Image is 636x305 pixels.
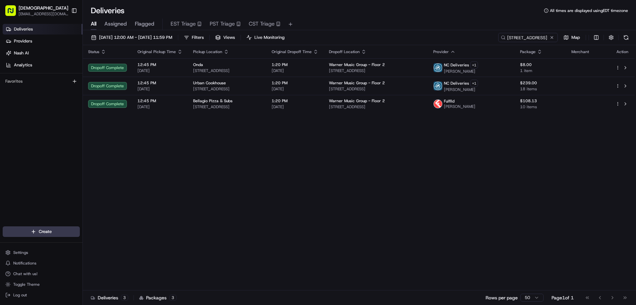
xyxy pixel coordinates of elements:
[135,20,154,28] span: Flagged
[3,259,80,268] button: Notifications
[137,80,183,86] span: 12:45 PM
[329,49,360,54] span: Dropoff Location
[14,50,29,56] span: Nash AI
[3,36,82,46] a: Providers
[3,3,69,19] button: [DEMOGRAPHIC_DATA][EMAIL_ADDRESS][DOMAIN_NAME]
[272,86,318,92] span: [DATE]
[615,49,629,54] div: Action
[88,49,99,54] span: Status
[329,104,423,110] span: [STREET_ADDRESS]
[520,98,561,104] span: $108.13
[193,62,203,67] span: Onda
[193,68,261,73] span: [STREET_ADDRESS]
[171,20,196,28] span: EST Triage
[169,295,177,301] div: 3
[210,20,235,28] span: PST Triage
[520,49,536,54] span: Package
[329,80,385,86] span: Warner Music Group - Floor 2
[272,49,312,54] span: Original Dropoff Time
[434,63,442,72] img: NCDeliveries.png
[137,104,183,110] span: [DATE]
[192,35,204,40] span: Filters
[498,33,558,42] input: Type to search
[121,295,128,301] div: 3
[434,82,442,90] img: NCDeliveries.png
[137,49,176,54] span: Original Pickup Time
[193,86,261,92] span: [STREET_ADDRESS]
[272,80,318,86] span: 1:20 PM
[3,280,80,289] button: Toggle Theme
[3,269,80,278] button: Chat with us!
[444,104,475,109] span: [PERSON_NAME]
[137,98,183,104] span: 12:45 PM
[193,49,222,54] span: Pickup Location
[444,62,469,68] span: NC Deliveries
[329,86,423,92] span: [STREET_ADDRESS]
[193,80,226,86] span: Urban Cookhouse
[91,5,125,16] h1: Deliveries
[14,62,32,68] span: Analytics
[520,104,561,110] span: 10 items
[272,98,318,104] span: 1:20 PM
[137,68,183,73] span: [DATE]
[3,48,82,58] a: Nash AI
[13,282,40,287] span: Toggle Theme
[193,98,233,104] span: Bellagio Pizza & Subs
[254,35,285,40] span: Live Monitoring
[329,68,423,73] span: [STREET_ADDRESS]
[520,62,561,67] span: $8.00
[137,62,183,67] span: 12:45 PM
[3,248,80,257] button: Settings
[91,294,128,301] div: Deliveries
[444,81,469,86] span: NC Deliveries
[212,33,238,42] button: Views
[19,11,68,17] button: [EMAIL_ADDRESS][DOMAIN_NAME]
[444,87,478,92] span: [PERSON_NAME]
[520,86,561,92] span: 18 items
[550,8,628,13] span: All times are displayed using EDT timezone
[560,33,583,42] button: Map
[243,33,288,42] button: Live Monitoring
[3,76,80,87] div: Favorites
[13,292,27,298] span: Log out
[444,69,478,74] span: [PERSON_NAME]
[470,61,478,69] button: +1
[139,294,177,301] div: Packages
[272,104,318,110] span: [DATE]
[13,271,37,276] span: Chat with us!
[193,104,261,110] span: [STREET_ADDRESS]
[104,20,127,28] span: Assigned
[14,26,33,32] span: Deliveries
[3,24,82,35] a: Deliveries
[433,49,449,54] span: Provider
[571,35,580,40] span: Map
[181,33,207,42] button: Filters
[329,98,385,104] span: Warner Music Group - Floor 2
[434,100,442,108] img: profile_Fulflld_OnFleet_Thistle_SF.png
[520,80,561,86] span: $239.00
[3,60,82,70] a: Analytics
[91,20,96,28] span: All
[249,20,275,28] span: CST Triage
[444,99,454,104] span: Fulflld
[552,294,574,301] div: Page 1 of 1
[13,261,36,266] span: Notifications
[14,38,32,44] span: Providers
[19,5,68,11] button: [DEMOGRAPHIC_DATA]
[470,80,478,87] button: +1
[329,62,385,67] span: Warner Music Group - Floor 2
[137,86,183,92] span: [DATE]
[223,35,235,40] span: Views
[272,62,318,67] span: 1:20 PM
[39,229,52,235] span: Create
[520,68,561,73] span: 1 item
[3,290,80,300] button: Log out
[571,49,589,54] span: Merchant
[13,250,28,255] span: Settings
[272,68,318,73] span: [DATE]
[88,33,175,42] button: [DATE] 12:00 AM - [DATE] 11:59 PM
[486,294,518,301] p: Rows per page
[621,33,631,42] button: Refresh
